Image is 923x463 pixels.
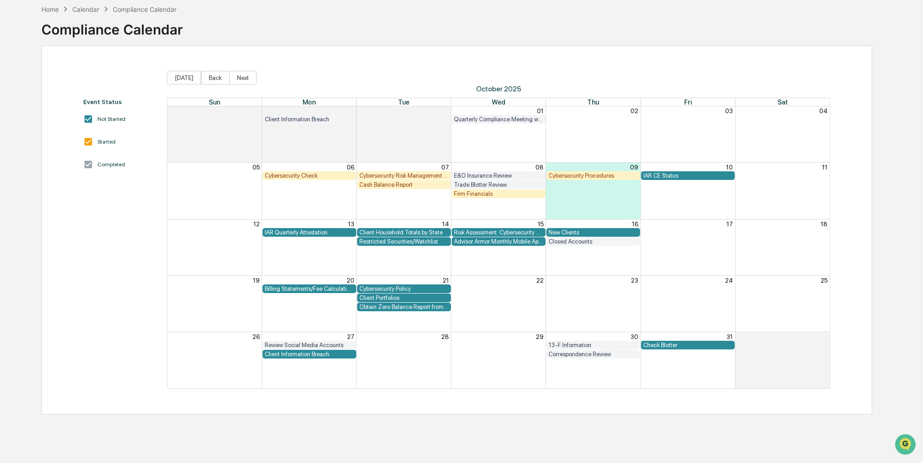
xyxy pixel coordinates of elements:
a: Powered byPylon [64,200,110,207]
div: Firm Financials [454,190,543,197]
button: 20 [347,277,354,284]
span: Sat [777,98,788,106]
div: Completed [97,161,125,168]
div: Trade Blotter Review [454,181,543,188]
button: 29 [536,333,544,340]
span: Preclearance [18,161,59,170]
div: 13-F Information [549,342,638,348]
p: How can we help? [9,19,166,33]
button: 06 [347,164,354,171]
div: 🖐️ [9,162,16,169]
img: 8933085812038_c878075ebb4cc5468115_72.jpg [19,69,35,85]
button: 26 [252,333,260,340]
span: Fri [684,98,692,106]
span: Mon [303,98,316,106]
iframe: Open customer support [894,433,918,458]
button: 04 [819,107,827,115]
div: Cybersecurity Risk Management and Strategy [359,172,449,179]
button: 30 [630,333,638,340]
div: Review Social Media Accounts [265,342,354,348]
button: 12 [253,220,260,228]
button: Next [229,71,257,85]
button: 23 [631,277,638,284]
div: Closed Accounts [549,238,638,245]
button: 11 [822,164,827,171]
button: 15 [538,220,544,228]
button: 28 [252,107,260,115]
div: Quarterly Compliance Meeting with Executive Team [454,116,543,123]
div: Cybersecurity Procedures [549,172,638,179]
div: Correspondence Review [549,351,638,358]
div: Restricted Securities/Watchlist [359,238,449,245]
span: Tue [398,98,409,106]
button: 07 [441,164,449,171]
button: 31 [726,333,733,340]
div: Billing Statements/Fee Calculations Report [265,285,354,292]
div: Calendar [72,5,99,13]
div: Client Household Totals by State [359,229,449,236]
div: Compliance Calendar [41,14,183,38]
button: 19 [253,277,260,284]
button: 17 [726,220,733,228]
button: 29 [347,107,354,115]
a: 🗄️Attestations [62,157,116,174]
span: Sun [209,98,220,106]
img: 1746055101610-c473b297-6a78-478c-a979-82029cc54cd1 [9,69,25,85]
a: 🔎Data Lookup [5,174,61,191]
button: 27 [347,333,354,340]
div: IAR Quarterly Attestation [265,229,354,236]
div: Client Information Breach [265,351,354,358]
span: Wed [492,98,505,106]
button: See all [141,99,166,110]
div: Past conversations [9,100,61,108]
div: Cybersecurity Check [265,172,354,179]
button: 25 [821,277,827,284]
div: IAR CE Status [643,172,732,179]
div: Home [41,5,59,13]
button: 24 [725,277,733,284]
span: Attestations [75,161,113,170]
a: 🖐️Preclearance [5,157,62,174]
button: 30 [441,107,449,115]
button: 28 [441,333,449,340]
span: [DATE] [81,123,99,130]
span: Pylon [91,200,110,207]
button: 01 [537,107,544,115]
div: E&O Insurance Review [454,172,543,179]
div: Compliance Calendar [113,5,177,13]
div: Month View [167,98,830,389]
div: Obtain Zero Balance Report from Custodian [359,304,449,310]
div: Event Status [83,98,158,105]
button: 10 [726,164,733,171]
div: Client Portfolios [359,294,449,301]
span: Thu [587,98,599,106]
div: Client Information Breach [265,116,354,123]
button: Back [201,71,230,85]
button: 22 [536,277,544,284]
div: We're available if you need us! [41,78,125,85]
button: Start new chat [155,72,166,83]
div: 🔎 [9,179,16,186]
div: Start new chat [41,69,149,78]
div: 🗄️ [66,162,73,169]
div: Not Started [97,116,126,122]
div: New Clients [549,229,638,236]
button: 13 [348,220,354,228]
div: Risk Assessment: Cybersecurity and Technology Vendor Review [454,229,543,236]
span: • [76,123,79,130]
button: [DATE] [167,71,201,85]
span: [PERSON_NAME] [28,123,74,130]
button: 01 [821,333,827,340]
button: 14 [442,220,449,228]
div: Started [97,139,116,145]
span: October 2025 [167,85,830,93]
button: 09 [630,164,638,171]
button: 16 [632,220,638,228]
button: 21 [443,277,449,284]
button: 03 [725,107,733,115]
div: Check Blotter [643,342,732,348]
button: 05 [252,164,260,171]
button: 18 [821,220,827,228]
